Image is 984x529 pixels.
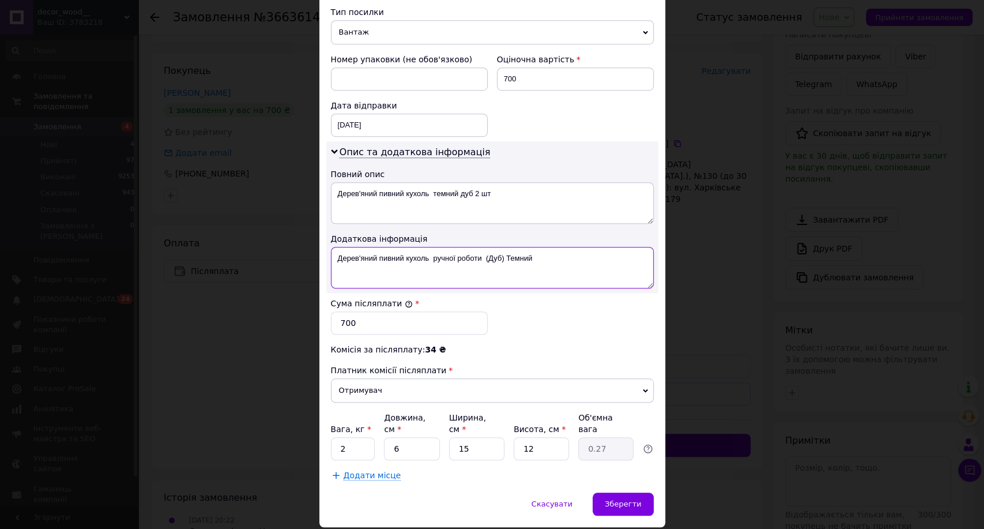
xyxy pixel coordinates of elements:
[331,182,654,224] textarea: Дерев'яний пивний кухоль темний дуб 2 шт
[331,299,413,308] label: Сума післяплати
[331,247,654,288] textarea: Дерев'яний пивний кухоль ручної роботи (Дуб) Темний
[344,471,401,481] span: Додати місце
[340,147,491,158] span: Опис та додаткова інформація
[331,54,488,65] div: Номер упаковки (не обов'язково)
[331,100,488,111] div: Дата відправки
[514,425,565,434] label: Висота, см
[605,500,641,508] span: Зберегти
[331,168,654,180] div: Повний опис
[449,413,486,434] label: Ширина, см
[331,425,371,434] label: Вага, кг
[331,7,384,17] span: Тип посилки
[578,412,634,435] div: Об'ємна вага
[425,345,446,354] span: 34 ₴
[384,413,425,434] label: Довжина, см
[531,500,572,508] span: Скасувати
[331,233,654,245] div: Додаткова інформація
[497,54,654,65] div: Оціночна вартість
[331,344,654,355] div: Комісія за післяплату:
[331,378,654,403] span: Отримувач
[331,366,447,375] span: Платник комісії післяплати
[331,20,654,44] span: Вантаж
